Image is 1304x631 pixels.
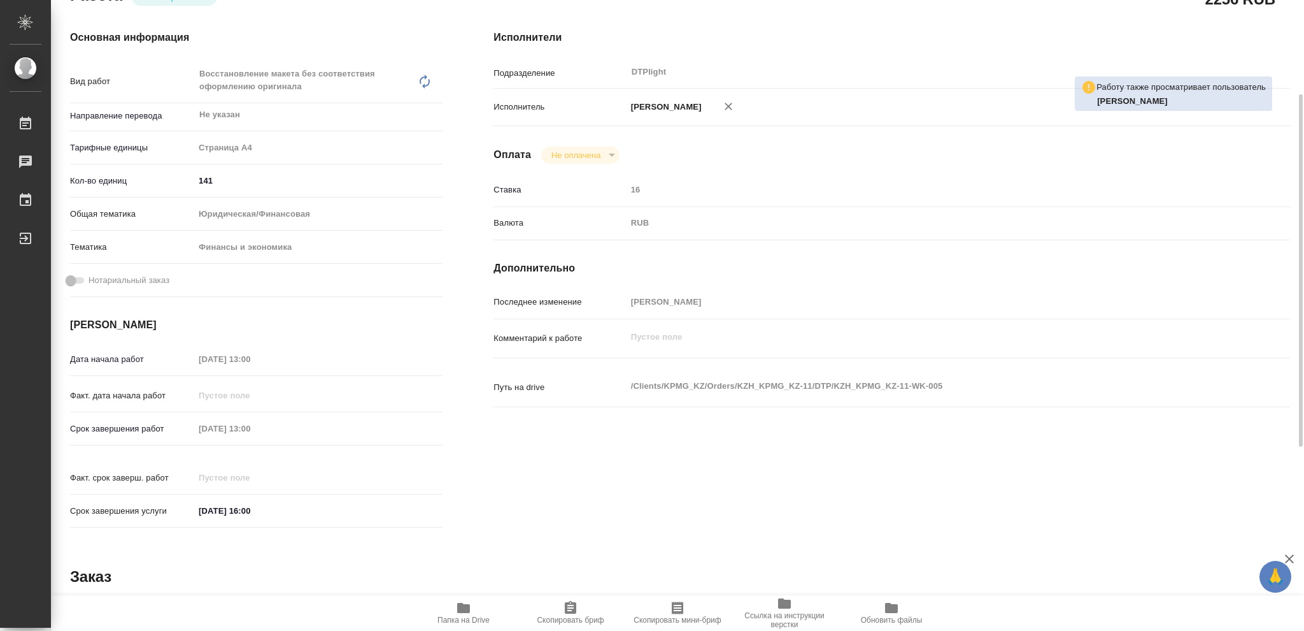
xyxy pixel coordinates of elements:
p: Комментарий к работе [493,332,626,345]
input: Пустое поле [194,468,306,487]
p: Ставка [493,184,626,196]
p: Дата начала работ [70,353,194,366]
p: Подразделение [493,67,626,80]
span: Нотариальный заказ [89,274,169,287]
input: Пустое поле [194,419,306,438]
h4: Дополнительно [493,261,1290,276]
button: Папка на Drive [410,595,517,631]
input: ✎ Введи что-нибудь [194,171,443,190]
h4: Исполнители [493,30,1290,45]
span: 🙏 [1265,563,1286,590]
button: Обновить файлы [838,595,945,631]
button: Скопировать мини-бриф [624,595,731,631]
span: Папка на Drive [437,616,490,625]
p: Путь на drive [493,381,626,394]
p: Факт. срок заверш. работ [70,472,194,484]
p: Последнее изменение [493,296,626,308]
span: Ссылка на инструкции верстки [739,611,830,629]
h4: Основная информация [70,30,443,45]
p: Тарифные единицы [70,141,194,154]
p: Работу также просматривает пользователь [1096,81,1266,94]
h4: Оплата [493,147,531,163]
div: Юридическая/Финансовая [194,203,443,225]
span: Скопировать бриф [537,616,604,625]
button: Ссылка на инструкции верстки [731,595,838,631]
p: Факт. дата начала работ [70,389,194,402]
div: RUB [627,212,1224,234]
p: Валюта [493,217,626,229]
p: Срок завершения услуги [70,505,194,518]
p: Направление перевода [70,110,194,122]
button: Скопировать бриф [517,595,624,631]
span: Обновить файлы [861,616,923,625]
button: Удалить исполнителя [714,92,742,120]
button: Не оплачена [548,150,604,161]
button: 🙏 [1259,561,1291,593]
p: Тематика [70,241,194,254]
input: Пустое поле [627,293,1224,311]
input: Пустое поле [627,180,1224,199]
p: Арсеньева Вера [1097,95,1266,108]
p: Вид работ [70,75,194,88]
textarea: /Clients/KPMG_KZ/Orders/KZH_KPMG_KZ-11/DTP/KZH_KPMG_KZ-11-WK-005 [627,375,1224,397]
p: Срок завершения работ [70,423,194,435]
input: Пустое поле [194,386,306,405]
h4: [PERSON_NAME] [70,317,443,333]
input: ✎ Введи что-нибудь [194,502,306,520]
input: Пустое поле [194,350,306,368]
p: Кол-во единиц [70,175,194,187]
p: Исполнитель [493,101,626,113]
p: [PERSON_NAME] [627,101,702,113]
span: Скопировать мини-бриф [634,616,721,625]
h2: Заказ [70,567,111,587]
div: Страница А4 [194,137,443,159]
div: Готов к работе [541,147,620,164]
p: Общая тематика [70,208,194,221]
b: [PERSON_NAME] [1097,96,1168,106]
div: Финансы и экономика [194,236,443,258]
